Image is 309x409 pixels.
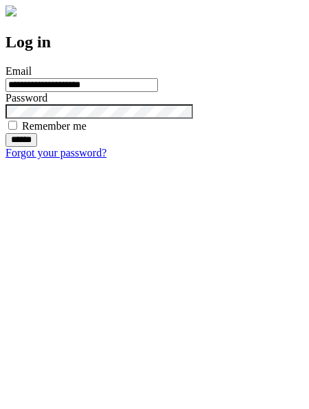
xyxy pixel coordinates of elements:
label: Email [5,65,32,77]
label: Remember me [22,120,87,132]
label: Password [5,92,47,104]
h2: Log in [5,33,304,51]
img: logo-4e3dc11c47720685a147b03b5a06dd966a58ff35d612b21f08c02c0306f2b779.png [5,5,16,16]
a: Forgot your password? [5,147,106,159]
